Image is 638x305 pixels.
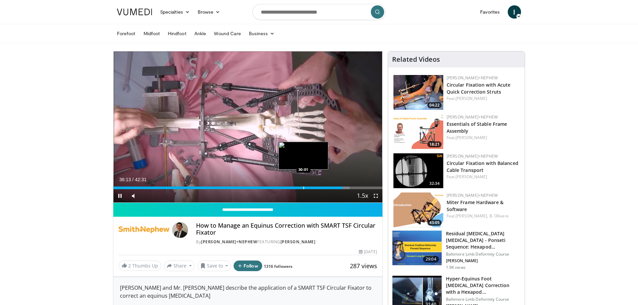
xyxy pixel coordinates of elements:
[423,256,439,263] span: 29:04
[113,187,382,189] div: Progress Bar
[489,213,509,219] a: B. Ollivere
[456,96,487,101] a: [PERSON_NAME]
[447,121,507,134] a: Essentials of Stable Frame Assembly
[393,75,443,110] a: 04:22
[196,239,377,245] div: By FEATURING
[278,142,328,170] img: image.jpeg
[447,213,519,219] div: Feat.
[447,192,498,198] a: [PERSON_NAME]+Nephew
[456,135,487,140] a: [PERSON_NAME]
[393,114,443,149] a: 18:21
[392,230,521,270] a: 29:04 Residual [MEDICAL_DATA] [MEDICAL_DATA] - Ponseti Sequence: Hexapod [MEDICAL_DATA] Fr… Balti...
[164,261,195,271] button: Share
[194,5,224,19] a: Browse
[201,239,257,245] a: [PERSON_NAME]+Nephew
[234,261,262,271] button: Follow
[447,160,518,173] a: Circular Fixation with Balanced Cable Transport
[197,261,231,271] button: Save to
[113,27,140,40] a: Forefoot
[447,135,519,141] div: Feat.
[119,177,131,182] span: 36:13
[393,192,443,227] img: 4b5f3494-a725-47f5-b770-bed2761337cf.png.150x105_q85_crop-smart_upscale.png
[280,239,316,245] a: [PERSON_NAME]
[456,174,487,180] a: [PERSON_NAME]
[447,153,498,159] a: [PERSON_NAME]+Nephew
[447,114,498,120] a: [PERSON_NAME]+Nephew
[350,262,377,270] span: 287 views
[132,177,134,182] span: /
[446,265,466,270] p: 1.9K views
[427,181,442,187] span: 32:34
[393,153,443,188] a: 32:34
[113,189,127,202] button: Pause
[392,55,440,63] h4: Related Videos
[393,192,443,227] a: 43:05
[128,263,131,269] span: 2
[359,249,377,255] div: [DATE]
[446,275,521,295] h3: Hyper-Equinus Foot [MEDICAL_DATA] Correction with a Hexapod [MEDICAL_DATA] F…
[446,230,521,250] h3: Residual [MEDICAL_DATA] [MEDICAL_DATA] - Ponseti Sequence: Hexapod [MEDICAL_DATA] Fr…
[140,27,164,40] a: Midfoot
[245,27,279,40] a: Business
[156,5,194,19] a: Specialties
[196,222,377,236] h4: How to Manage an Equinus Correction with SMART TSF Circular Fixator
[447,96,519,102] div: Feat.
[113,51,382,203] video-js: Video Player
[210,27,245,40] a: Wound Care
[393,75,443,110] img: a7f5708d-8341-4284-949e-8ba7bbfa28e4.png.150x105_q85_crop-smart_upscale.png
[392,231,442,265] img: a7b0aa58-6372-447f-befe-b48b9852bdc9.png.150x105_q85_crop-smart_upscale.png
[427,220,442,226] span: 43:05
[447,199,503,212] a: Miter Frame Hardware & Software
[476,5,504,19] a: Favorites
[393,153,443,188] img: b9720efd-5fe3-4202-89fb-259f1225a9a5.png.150x105_q85_crop-smart_upscale.png
[253,4,385,20] input: Search topics, interventions
[119,261,161,271] a: 2 Thumbs Up
[264,264,292,269] a: 1316 followers
[190,27,210,40] a: Ankle
[447,75,498,81] a: [PERSON_NAME]+Nephew
[446,258,521,264] p: [PERSON_NAME]
[427,102,442,108] span: 04:22
[164,27,190,40] a: Hindfoot
[135,177,147,182] span: 42:31
[393,114,443,149] img: 24cf651d-b6db-4f15-a1b3-8dd5763cf0e8.png.150x105_q85_crop-smart_upscale.png
[356,189,369,202] button: Playback Rate
[446,297,521,302] p: Baltimore Limb Deformity Course
[117,9,152,15] img: VuMedi Logo
[119,222,169,238] img: Smith+Nephew
[369,189,382,202] button: Fullscreen
[447,174,519,180] div: Feat.
[456,213,488,219] a: [PERSON_NAME],
[508,5,521,19] a: I
[447,82,511,95] a: Circular Fixation with Acute Quick Correction Struts
[127,189,140,202] button: Mute
[172,222,188,238] img: Avatar
[446,252,521,257] p: Baltimore Limb Deformity Course
[427,141,442,147] span: 18:21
